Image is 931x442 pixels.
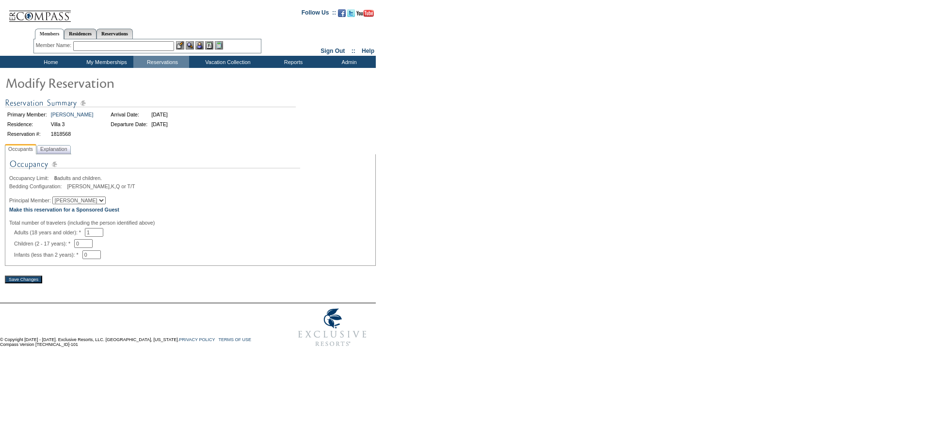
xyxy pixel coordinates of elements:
[9,175,371,181] div: adults and children.
[264,56,320,68] td: Reports
[14,229,85,235] span: Adults (18 years and older): *
[356,10,374,17] img: Subscribe to our YouTube Channel
[347,12,355,18] a: Follow us on Twitter
[35,29,64,39] a: Members
[54,175,57,181] span: 8
[321,48,345,54] a: Sign Out
[6,130,48,138] td: Reservation #:
[338,12,346,18] a: Become our fan on Facebook
[6,110,48,119] td: Primary Member:
[22,56,78,68] td: Home
[5,73,199,92] img: Modify Reservation
[9,207,119,213] a: Make this reservation for a Sponsored Guest
[14,241,74,246] span: Children (2 - 17 years): *
[9,197,51,203] span: Principal Member:
[356,12,374,18] a: Subscribe to our YouTube Channel
[186,41,194,49] img: View
[49,120,95,129] td: Villa 3
[150,110,169,119] td: [DATE]
[96,29,133,39] a: Reservations
[179,337,215,342] a: PRIVACY POLICY
[219,337,252,342] a: TERMS OF USE
[36,41,73,49] div: Member Name:
[338,9,346,17] img: Become our fan on Facebook
[6,120,48,129] td: Residence:
[49,130,95,138] td: 1818568
[9,158,300,175] img: Occupancy
[362,48,374,54] a: Help
[51,112,94,117] a: [PERSON_NAME]
[9,220,371,226] div: Total number of travelers (including the person identified above)
[9,183,65,189] span: Bedding Configuration:
[8,2,71,22] img: Compass Home
[78,56,133,68] td: My Memberships
[352,48,355,54] span: ::
[14,252,82,258] span: Infants (less than 2 years): *
[109,110,149,119] td: Arrival Date:
[289,303,376,352] img: Exclusive Resorts
[9,175,53,181] span: Occupancy Limit:
[133,56,189,68] td: Reservations
[64,29,96,39] a: Residences
[189,56,264,68] td: Vacation Collection
[302,8,336,20] td: Follow Us ::
[6,144,35,154] span: Occupants
[5,276,42,283] input: Save Changes
[347,9,355,17] img: Follow us on Twitter
[195,41,204,49] img: Impersonate
[109,120,149,129] td: Departure Date:
[320,56,376,68] td: Admin
[205,41,213,49] img: Reservations
[5,97,296,109] img: Reservation Summary
[67,183,135,189] span: [PERSON_NAME],K,Q or T/T
[215,41,223,49] img: b_calculator.gif
[150,120,169,129] td: [DATE]
[38,144,69,154] span: Explanation
[176,41,184,49] img: b_edit.gif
